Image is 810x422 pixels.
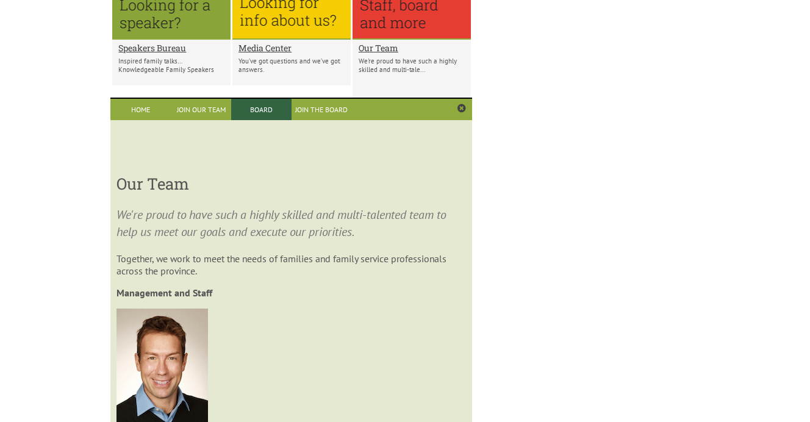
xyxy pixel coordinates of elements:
p: We're proud to have such a highly skilled and multi-talented team to help us meet our goals and e... [116,206,466,240]
a: Join Our Team [171,99,231,120]
p: You’ve got questions and we’ve got answers. [238,57,345,74]
a: Our Team [359,42,465,54]
a: Media Center [238,42,345,54]
a: Close [457,104,466,113]
h3: Our Team [116,173,466,194]
a: Home [110,99,171,120]
p: Together, we work to meet the needs of families and family service professionals across the provi... [116,252,466,277]
strong: Management and Staff [116,287,212,299]
a: Speakers Bureau [118,42,224,54]
a: Board [231,99,292,120]
a: Join the Board [292,99,352,120]
p: We're proud to have such a highly skilled and multi-tale... [359,57,465,74]
p: Inspired family talks… Knowledgeable Family Speakers [118,57,224,74]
